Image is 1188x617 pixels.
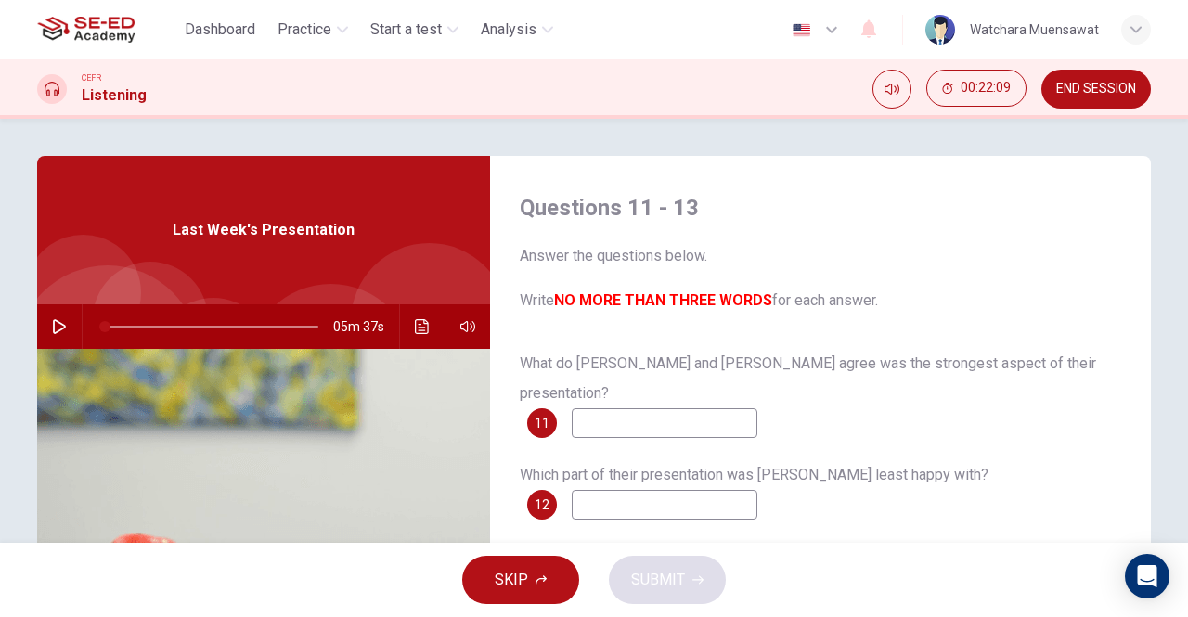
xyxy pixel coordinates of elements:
[535,498,549,511] span: 12
[370,19,442,41] span: Start a test
[925,15,955,45] img: Profile picture
[535,417,549,430] span: 11
[82,84,147,107] h1: Listening
[1125,554,1169,598] div: Open Intercom Messenger
[270,13,355,46] button: Practice
[872,70,911,109] div: Mute
[926,70,1027,107] button: 00:22:09
[462,556,579,604] button: SKIP
[926,70,1027,109] div: Hide
[82,71,101,84] span: CEFR
[520,193,1121,223] h4: Questions 11 - 13
[481,19,536,41] span: Analysis
[173,219,355,241] span: Last Week's Presentation
[37,11,177,48] a: SE-ED Academy logo
[520,354,1096,402] span: What do [PERSON_NAME] and [PERSON_NAME] agree was the strongest aspect of their presentation?
[177,13,263,46] button: Dashboard
[407,304,437,349] button: Click to see the audio transcription
[37,11,135,48] img: SE-ED Academy logo
[278,19,331,41] span: Practice
[790,23,813,37] img: en
[495,567,528,593] span: SKIP
[961,81,1011,96] span: 00:22:09
[333,304,399,349] span: 05m 37s
[1056,82,1136,96] span: END SESSION
[520,245,1121,312] span: Answer the questions below. Write for each answer.
[554,291,772,309] b: NO MORE THAN THREE WORDS
[970,19,1099,41] div: Watchara Muensawat
[363,13,466,46] button: Start a test
[520,466,988,483] span: Which part of their presentation was [PERSON_NAME] least happy with?
[473,13,561,46] button: Analysis
[1041,70,1151,109] button: END SESSION
[185,19,255,41] span: Dashboard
